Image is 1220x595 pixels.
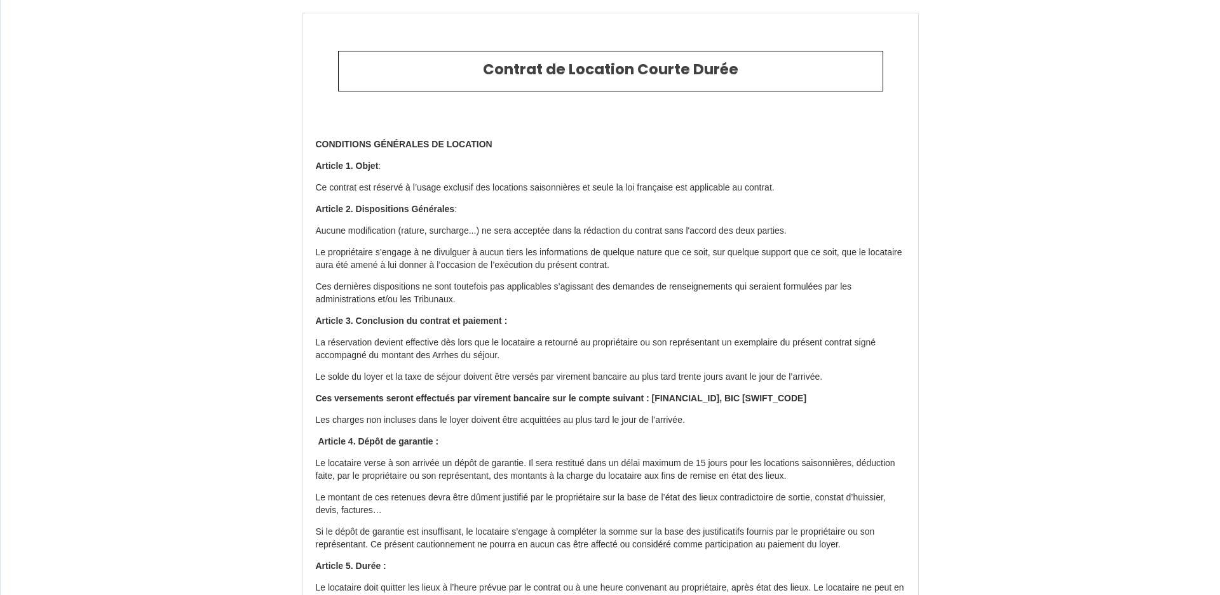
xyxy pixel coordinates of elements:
[316,337,905,362] p: La réservation devient effective dès lors que le locataire a retourné au propriétaire ou son repr...
[316,457,905,483] p: Le locataire verse à son arrivée un dépôt de garantie. Il sera restitué dans un délai maximum de ...
[316,281,905,306] p: Ces dernières dispositions ne sont toutefois pas applicables s’agissant des demandes de renseigne...
[316,393,649,403] strong: Ces versements seront effectués par virement bancaire sur le compte suivant :
[316,139,492,149] strong: CONDITIONS GÉNÉRALES DE LOCATION
[316,225,905,237] p: Aucune modification (rature, surcharge...) ne sera acceptée dans la rédaction du contrat sans l'a...
[316,414,905,427] p: Les charges non incluses dans le loyer doivent être acquittées au plus tard le jour de l’arrivée.
[316,203,905,216] p: :
[316,491,905,517] p: Le montant de ces retenues devra être dûment justifié par le propriétaire sur la base de l’état d...
[318,436,438,446] strong: Article 4. Dépôt de garantie :
[652,393,806,403] strong: [FINANCIAL_ID], BIC [SWIFT_CODE]
[316,316,508,326] strong: Article 3. Conclusion du contrat et paiement :
[316,526,905,551] p: Si le dépôt de garantie est insuffisant, le locataire s’engage à compléter la somme sur la base d...
[316,371,905,384] p: Le solde du loyer et la taxe de séjour doivent être versés par virement bancaire au plus tard tre...
[316,160,905,173] p: :
[316,561,386,571] strong: Article 5. Durée :
[348,61,873,79] h2: Contrat de Location Courte Durée
[316,246,905,272] p: Le propriétaire s’engage à ne divulguer à aucun tiers les informations de quelque nature que ce s...
[316,161,379,171] strong: Article 1. Objet
[316,182,905,194] p: Ce contrat est réservé à l’usage exclusif des locations saisonnières et seule la loi française es...
[316,204,455,214] strong: Article 2. Dispositions Générales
